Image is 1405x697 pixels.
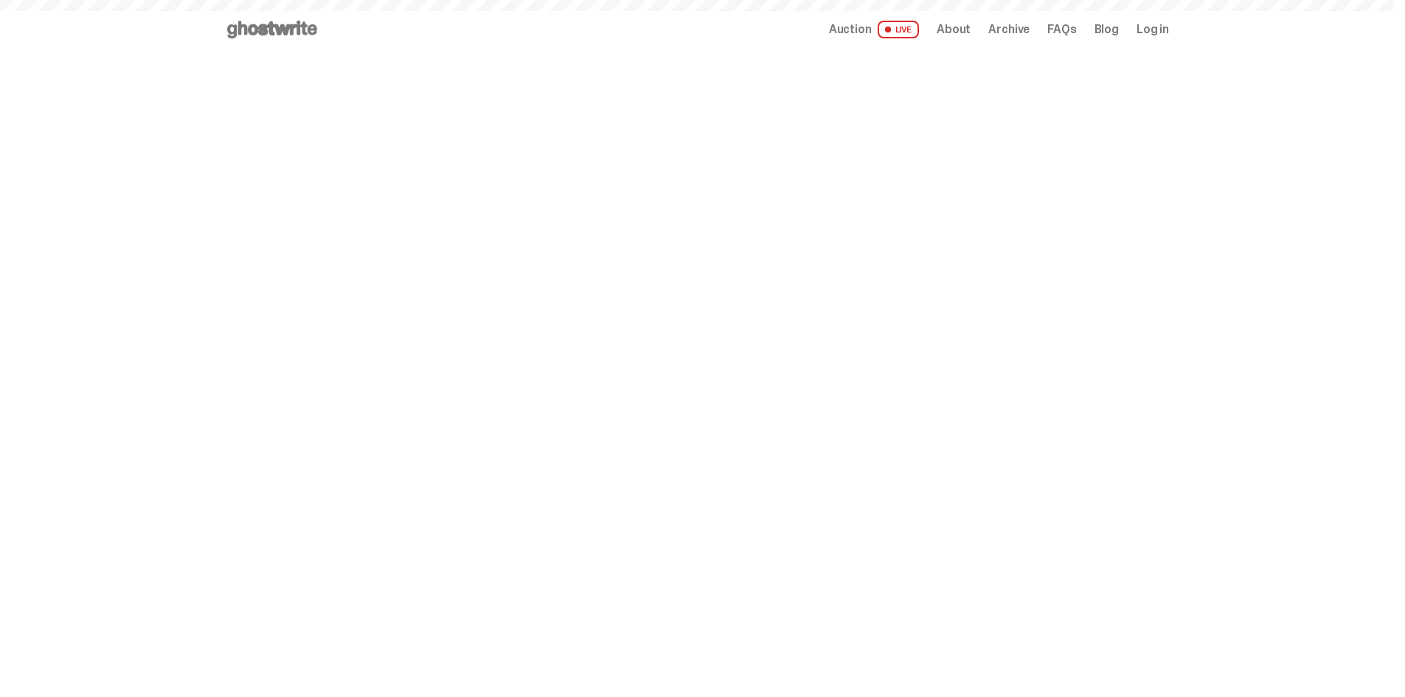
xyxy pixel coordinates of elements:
a: Log in [1137,24,1169,35]
a: Auction LIVE [829,21,919,38]
span: LIVE [878,21,920,38]
a: About [937,24,971,35]
a: Blog [1094,24,1119,35]
span: Auction [829,24,872,35]
a: FAQs [1047,24,1076,35]
a: Archive [988,24,1030,35]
